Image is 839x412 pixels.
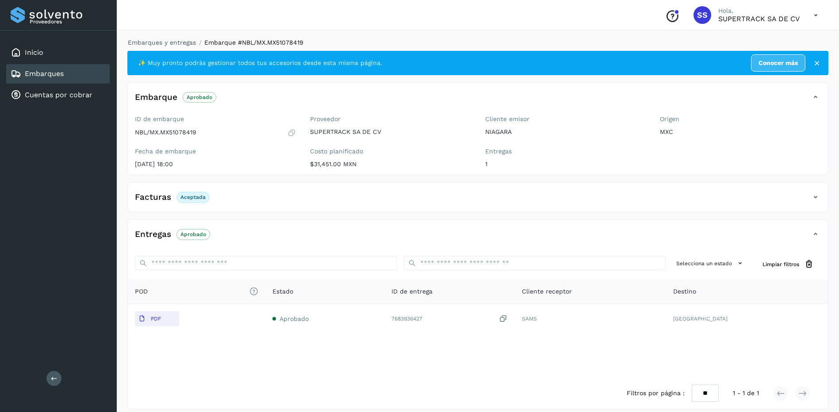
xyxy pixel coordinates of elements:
button: PDF [135,311,179,326]
span: Filtros por página : [627,389,685,398]
h4: Facturas [135,192,171,202]
span: Cliente receptor [522,287,572,296]
p: MXC [660,128,821,136]
p: Aprobado [187,94,212,100]
div: Embarques [6,64,110,84]
label: ID de embarque [135,115,296,123]
p: Hola, [718,7,800,15]
p: 1 [485,160,646,168]
label: Entregas [485,148,646,155]
p: $31,451.00 MXN [310,160,471,168]
div: EmbarqueAprobado [128,90,828,112]
h4: Embarque [135,92,177,103]
a: Embarques [25,69,64,78]
a: Conocer más [751,54,805,72]
span: Limpiar filtros [762,260,799,268]
p: SUPERTRACK SA DE CV [718,15,800,23]
span: ID de entrega [391,287,433,296]
p: [DATE] 18:00 [135,160,296,168]
span: Aprobado [280,315,309,322]
div: Inicio [6,43,110,62]
a: Embarques y entregas [128,39,196,46]
a: Cuentas por cobrar [25,91,92,99]
span: ✨ Muy pronto podrás gestionar todos tus accesorios desde esta misma página. [138,58,382,68]
span: Estado [272,287,293,296]
label: Cliente emisor [485,115,646,123]
p: Aceptada [180,194,206,200]
button: Limpiar filtros [755,256,821,272]
nav: breadcrumb [127,38,828,47]
div: 7683936427 [391,314,508,324]
span: Destino [673,287,696,296]
label: Costo planificado [310,148,471,155]
span: POD [135,287,258,296]
span: 1 - 1 de 1 [733,389,759,398]
p: Proveedores [30,19,106,25]
p: NIAGARA [485,128,646,136]
label: Origen [660,115,821,123]
span: Embarque #NBL/MX.MX51078419 [204,39,303,46]
h4: Entregas [135,229,171,240]
a: Inicio [25,48,43,57]
label: Proveedor [310,115,471,123]
button: Selecciona un estado [673,256,748,271]
td: [GEOGRAPHIC_DATA] [666,304,828,333]
div: EntregasAprobado [128,227,828,249]
p: NBL/MX.MX51078419 [135,129,196,136]
td: SAMS [515,304,666,333]
p: SUPERTRACK SA DE CV [310,128,471,136]
p: Aprobado [180,231,206,237]
div: FacturasAceptada [128,190,828,212]
label: Fecha de embarque [135,148,296,155]
div: Cuentas por cobrar [6,85,110,105]
p: PDF [151,316,161,322]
